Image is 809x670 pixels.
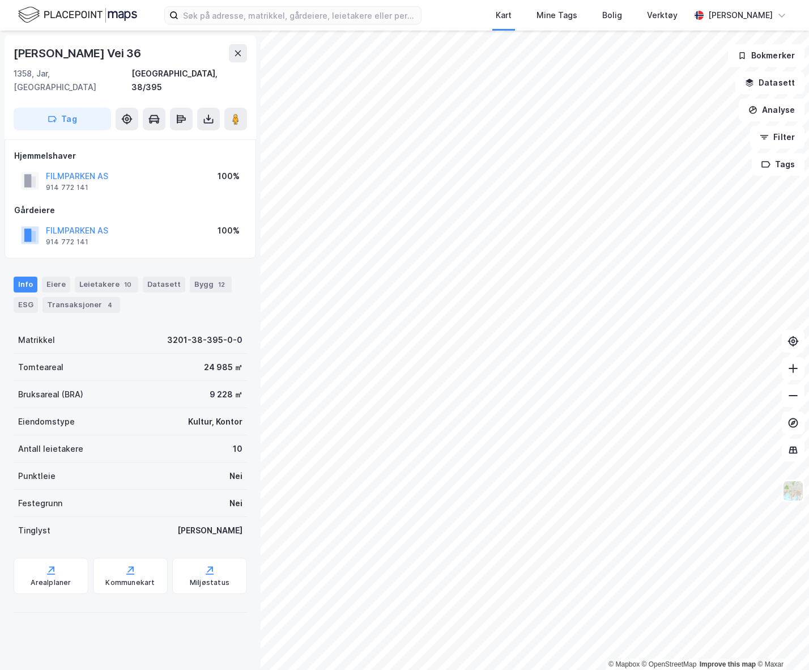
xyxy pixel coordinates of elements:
div: 24 985 ㎡ [204,361,242,374]
div: [PERSON_NAME] Vei 36 [14,44,143,62]
div: 9 228 ㎡ [210,388,242,401]
div: Eiendomstype [18,415,75,429]
div: Bolig [602,9,622,22]
div: Gårdeiere [14,203,246,217]
button: Tag [14,108,111,130]
div: Kommunekart [105,578,155,587]
div: Leietakere [75,277,138,292]
div: 100% [218,169,240,183]
a: Improve this map [700,660,756,668]
div: Nei [229,469,242,483]
button: Analyse [739,99,804,121]
div: Bygg [190,277,232,292]
div: 914 772 141 [46,238,88,247]
div: Tomteareal [18,361,63,374]
div: Matrikkel [18,333,55,347]
div: Arealplaner [31,578,71,587]
div: 100% [218,224,240,238]
div: Bruksareal (BRA) [18,388,83,401]
div: Eiere [42,277,70,292]
div: Transaksjoner [42,297,120,313]
div: 10 [233,442,242,456]
div: Nei [229,497,242,510]
div: Kultur, Kontor [188,415,242,429]
div: Punktleie [18,469,56,483]
div: ESG [14,297,38,313]
button: Datasett [735,71,804,94]
div: 914 772 141 [46,183,88,192]
div: Mine Tags [537,9,577,22]
button: Tags [752,153,804,176]
input: Søk på adresse, matrikkel, gårdeiere, leietakere eller personer [178,7,421,24]
img: logo.f888ab2527a4732fd821a326f86c7f29.svg [18,5,137,25]
div: Hjemmelshaver [14,149,246,163]
div: Kart [496,9,512,22]
div: Festegrunn [18,497,62,510]
div: Antall leietakere [18,442,83,456]
button: Bokmerker [728,44,804,67]
div: Miljøstatus [190,578,229,587]
iframe: Chat Widget [752,616,809,670]
a: OpenStreetMap [642,660,697,668]
div: 1358, Jar, [GEOGRAPHIC_DATA] [14,67,131,94]
a: Mapbox [608,660,640,668]
div: 10 [122,279,134,290]
div: [GEOGRAPHIC_DATA], 38/395 [131,67,247,94]
div: Datasett [143,277,185,292]
div: Info [14,277,37,292]
div: [PERSON_NAME] [177,524,242,537]
div: 4 [104,299,116,311]
button: Filter [750,126,804,149]
img: Z [782,480,804,502]
div: [PERSON_NAME] [708,9,773,22]
div: Verktøy [647,9,678,22]
div: Tinglyst [18,524,50,537]
div: 12 [216,279,227,290]
div: 3201-38-395-0-0 [167,333,242,347]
